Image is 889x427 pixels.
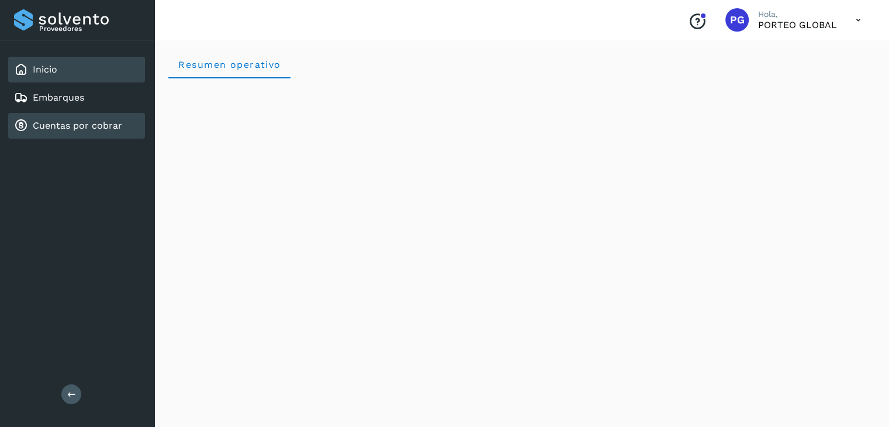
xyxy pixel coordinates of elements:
[8,113,145,139] div: Cuentas por cobrar
[758,9,837,19] p: Hola,
[8,85,145,111] div: Embarques
[33,92,84,103] a: Embarques
[39,25,140,33] p: Proveedores
[33,120,122,131] a: Cuentas por cobrar
[178,59,281,70] span: Resumen operativo
[758,19,837,30] p: PORTEO GLOBAL
[33,64,57,75] a: Inicio
[8,57,145,82] div: Inicio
